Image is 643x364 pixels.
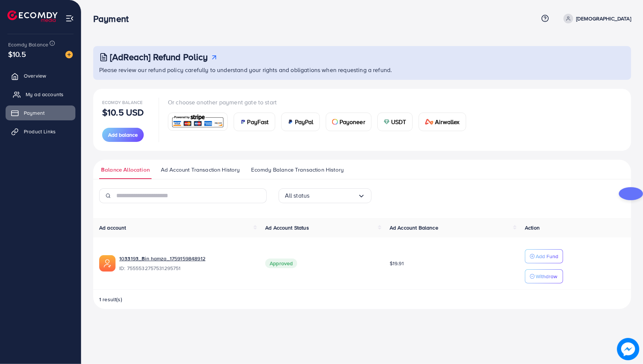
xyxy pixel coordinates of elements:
input: Search for option [309,190,357,201]
span: $19.91 [390,260,404,267]
a: cardUSDT [377,113,413,131]
a: 1033193_Bin hamza_1759159848912 [119,255,205,262]
img: image [65,51,73,58]
span: Ad Account Balance [390,224,438,231]
span: Payment [24,109,45,117]
button: Add balance [102,128,144,142]
span: 1 result(s) [99,296,122,303]
a: cardAirwallex [419,113,466,131]
span: Ad account [99,224,126,231]
span: Ecomdy Balance [8,41,48,48]
img: card [288,119,293,125]
span: USDT [391,117,406,126]
p: Or choose another payment gate to start [168,98,472,107]
span: Overview [24,72,46,79]
a: cardPayPal [281,113,320,131]
a: Product Links [6,124,75,139]
span: Ad Account Transaction History [161,166,240,174]
div: <span class='underline'>1033193_Bin hamza_1759159848912</span></br>7555532757531295751 [119,255,253,272]
a: Payment [6,105,75,120]
span: My ad accounts [26,91,64,98]
img: logo [7,10,58,22]
img: menu [65,14,74,23]
span: ID: 7555532757531295751 [119,264,253,272]
span: All status [285,190,310,201]
h3: [AdReach] Refund Policy [110,52,208,62]
p: Please review our refund policy carefully to understand your rights and obligations when requesti... [99,65,627,74]
span: Ecomdy Balance Transaction History [251,166,344,174]
span: $10.5 [8,49,26,59]
p: Withdraw [536,272,557,281]
span: Product Links [24,128,56,135]
a: [DEMOGRAPHIC_DATA] [561,14,631,23]
a: My ad accounts [6,87,75,102]
img: card [384,119,390,125]
img: ic-ads-acc.e4c84228.svg [99,255,116,272]
span: Payoneer [340,117,365,126]
span: Balance Allocation [101,166,150,174]
button: Add Fund [525,249,563,263]
img: image [617,338,639,360]
button: Withdraw [525,269,563,283]
img: card [171,114,225,130]
div: Search for option [279,188,371,203]
img: card [240,119,246,125]
p: [DEMOGRAPHIC_DATA] [576,14,631,23]
span: Add balance [108,131,138,139]
span: Action [525,224,540,231]
span: PayFast [247,117,269,126]
span: PayPal [295,117,314,126]
span: Ad Account Status [265,224,309,231]
img: card [425,119,434,125]
a: cardPayFast [234,113,275,131]
a: Overview [6,68,75,83]
img: card [332,119,338,125]
a: card [168,113,228,131]
h3: Payment [93,13,134,24]
span: Airwallex [435,117,459,126]
p: Add Fund [536,252,558,261]
span: Approved [265,259,297,268]
span: Ecomdy Balance [102,99,143,105]
p: $10.5 USD [102,108,144,117]
a: cardPayoneer [326,113,371,131]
